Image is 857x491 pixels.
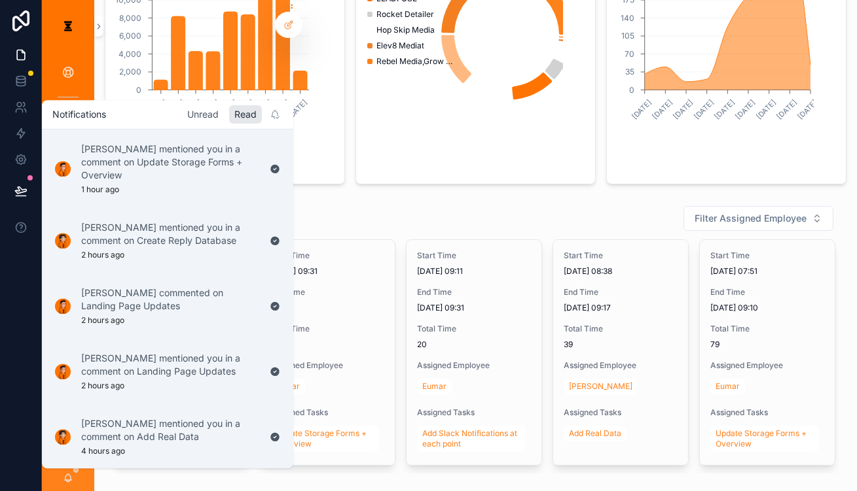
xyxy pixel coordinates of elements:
[270,426,379,452] a: Update Storage Forms + Overview
[651,97,674,121] text: [DATE]
[695,212,807,225] span: Filter Assigned Employee
[136,85,141,95] tspan: 0
[710,324,824,334] span: Total Time
[630,97,653,121] text: [DATE]
[422,381,447,392] span: Eumar
[564,339,678,350] span: 39
[422,428,520,449] span: Add Slack Notifications at each point
[81,315,124,326] p: 2 hours ago
[376,9,434,20] span: Rocket Detailer
[564,303,678,313] span: [DATE] 09:17
[55,364,71,379] img: Notification icon
[42,52,94,428] div: scrollable content
[55,233,71,248] img: Notification icon
[270,287,384,297] span: End Time
[81,221,259,247] p: [PERSON_NAME] mentioned you in a comment on Create Reply Database
[58,16,79,37] img: App logo
[564,379,638,394] a: [PERSON_NAME]
[285,97,309,121] text: [DATE]
[182,105,224,124] div: Unread
[119,49,141,59] tspan: 4,000
[716,381,740,392] span: Eumar
[270,360,384,371] span: Assigned Employee
[417,379,452,394] a: Eumar
[569,381,632,392] span: [PERSON_NAME]
[710,379,745,394] a: Eumar
[710,250,824,261] span: Start Time
[270,250,384,261] span: Start Time
[684,206,833,231] button: Select Button
[710,303,824,313] span: [DATE] 09:10
[733,97,757,121] text: [DATE]
[55,161,71,177] img: Notification icon
[710,287,824,297] span: End Time
[564,360,678,371] span: Assigned Employee
[417,303,531,313] span: [DATE] 09:31
[710,426,819,452] a: Update Storage Forms + Overview
[629,85,634,95] tspan: 0
[81,286,259,313] p: [PERSON_NAME] commented on Landing Page Updates
[270,324,384,334] span: Total Time
[710,360,824,371] span: Assigned Employee
[119,67,141,76] tspan: 2,000
[417,339,531,350] span: 20
[621,31,634,41] tspan: 105
[692,97,716,121] text: [DATE]
[229,105,262,124] div: Read
[55,429,71,445] img: Notification icon
[81,352,259,378] p: [PERSON_NAME] mentioned you in a comment on Landing Page Updates
[376,25,435,35] span: Hop Skip Media
[270,266,384,277] span: [DATE] 09:31
[417,407,531,418] span: Assigned Tasks
[276,428,374,449] span: Update Storage Forms + Overview
[81,250,124,260] p: 2 hours ago
[754,97,778,121] text: [DATE]
[119,13,141,23] tspan: 8,000
[417,360,531,371] span: Assigned Employee
[625,67,634,76] tspan: 35
[417,250,531,261] span: Start Time
[713,97,737,121] text: [DATE]
[671,97,695,121] text: [DATE]
[564,266,678,277] span: [DATE] 08:38
[564,324,678,334] span: Total Time
[564,426,627,441] a: Add Real Data
[270,407,384,418] span: Assigned Tasks
[716,428,814,449] span: Update Storage Forms + Overview
[569,428,621,439] span: Add Real Data
[710,266,824,277] span: [DATE] 07:51
[564,407,678,418] span: Assigned Tasks
[564,287,678,297] span: End Time
[417,324,531,334] span: Total Time
[417,266,531,277] span: [DATE] 09:11
[376,56,455,67] span: Rebel Media,Grow Localli,Hop Skip Media
[417,287,531,297] span: End Time
[710,407,824,418] span: Assigned Tasks
[795,97,819,121] text: [DATE]
[625,49,634,59] tspan: 70
[81,184,119,195] p: 1 hour ago
[81,417,259,443] p: [PERSON_NAME] mentioned you in a comment on Add Real Data
[710,339,824,350] span: 79
[52,108,106,121] h1: Notifications
[81,446,125,456] p: 4 hours ago
[376,41,424,51] span: Elev8 Mediat
[81,381,124,391] p: 2 hours ago
[775,97,799,121] text: [DATE]
[81,143,259,182] p: [PERSON_NAME] mentioned you in a comment on Update Storage Forms + Overview
[417,426,526,452] a: Add Slack Notifications at each point
[564,250,678,261] span: Start Time
[119,31,141,41] tspan: 6,000
[55,298,71,314] img: Notification icon
[621,13,634,23] tspan: 140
